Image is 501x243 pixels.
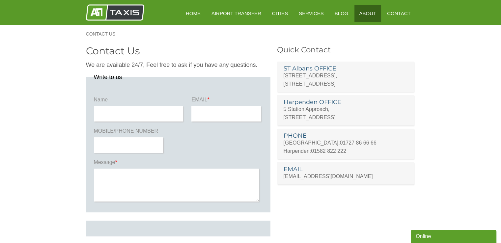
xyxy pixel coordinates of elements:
[284,133,407,139] h3: PHONE
[382,5,415,21] a: Contact
[284,147,407,155] p: Harpenden:
[207,5,266,21] a: Airport Transfer
[330,5,353,21] a: Blog
[354,5,381,21] a: About
[284,99,407,105] h3: Harpenden OFFICE
[94,159,263,169] label: Message
[191,96,262,106] label: EMAIL
[181,5,205,21] a: HOME
[267,5,292,21] a: Cities
[284,71,407,88] p: [STREET_ADDRESS], [STREET_ADDRESS]
[340,140,376,146] a: 01727 86 66 66
[311,148,346,154] a: 01582 822 222
[294,5,328,21] a: Services
[284,105,407,121] p: 5 Station Approach, [STREET_ADDRESS]
[94,96,185,106] label: Name
[284,66,407,71] h3: ST Albans OFFICE
[86,61,270,69] p: We are available 24/7, Feel free to ask if you have any questions.
[86,4,144,21] img: A1 Taxis
[94,74,122,80] legend: Write to us
[284,139,407,147] p: [GEOGRAPHIC_DATA]:
[94,127,165,137] label: MOBILE/PHONE NUMBER
[277,46,415,54] h3: Quick Contact
[86,32,122,36] a: Contact Us
[86,46,270,56] h2: Contact Us
[411,229,498,243] iframe: chat widget
[284,174,373,179] a: [EMAIL_ADDRESS][DOMAIN_NAME]
[284,166,407,172] h3: EMAIL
